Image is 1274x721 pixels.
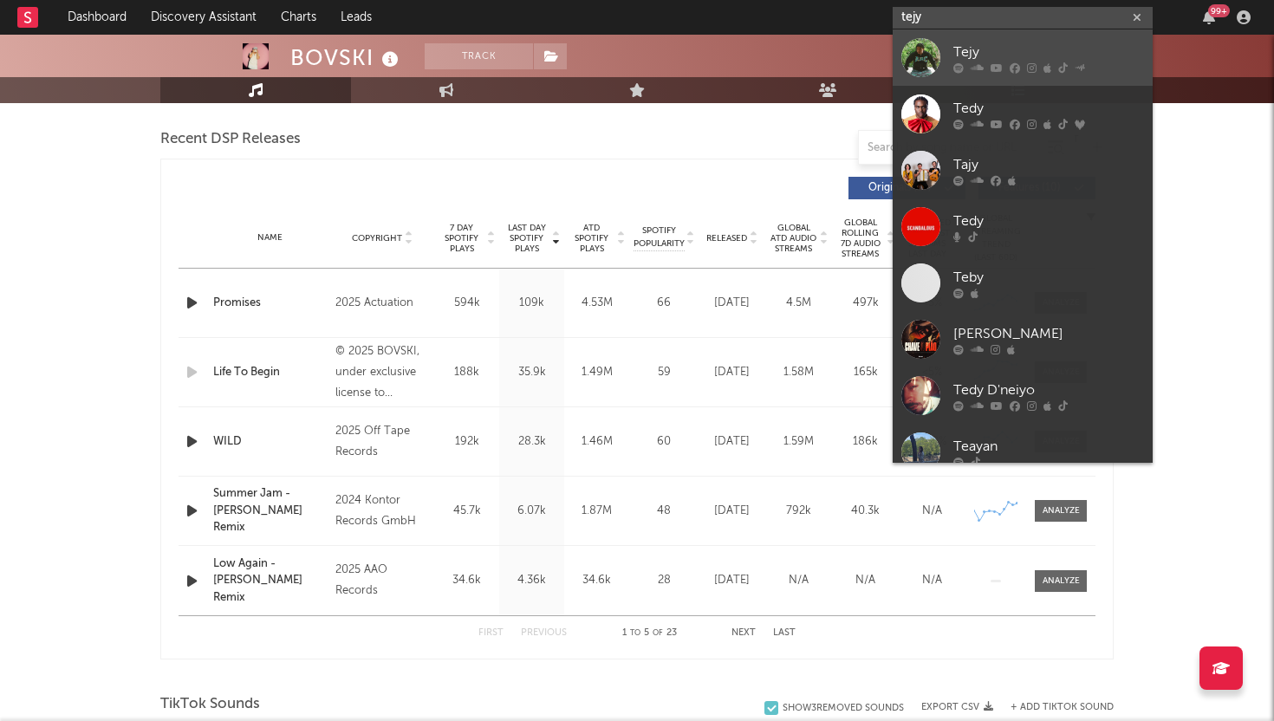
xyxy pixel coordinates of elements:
div: 2025 Off Tape Records [335,421,430,463]
div: Teayan [953,436,1144,457]
div: Tedy D'neiyo [953,380,1144,400]
div: 1 5 23 [601,623,697,644]
div: N/A [836,572,894,589]
span: 7 Day Spotify Plays [439,223,484,254]
div: 188k [439,364,495,381]
div: Tedy [953,211,1144,231]
div: 165k [836,364,894,381]
div: [PERSON_NAME] [953,323,1144,344]
div: 4.53M [569,295,625,312]
div: 792k [770,503,828,520]
button: Last [773,628,796,638]
div: 4.5M [770,295,828,312]
a: Teayan [893,424,1153,480]
div: © 2025 BOVSKI, under exclusive license to Universal Music GmbH [335,341,430,404]
div: N/A [770,572,828,589]
div: 60 [634,433,694,451]
div: 59 [634,364,694,381]
div: 40.3k [836,503,894,520]
a: Tedy [893,198,1153,255]
div: 6.07k [504,503,560,520]
span: to [630,629,640,637]
span: of [653,629,663,637]
span: Copyright [352,233,402,244]
div: 1.58M [770,364,828,381]
a: Life To Begin [213,364,327,381]
div: 1.46M [569,433,625,451]
span: Released [706,233,747,244]
span: Last Day Spotify Plays [504,223,549,254]
div: 28.3k [504,433,560,451]
div: [DATE] [703,364,761,381]
div: 35.9k [504,364,560,381]
span: Originals ( 13 ) [860,183,939,193]
div: BOVSKI [290,43,403,72]
span: ATD Spotify Plays [569,223,614,254]
button: Next [731,628,756,638]
span: Recent DSP Releases [160,129,301,150]
div: 28 [634,572,694,589]
a: Tejy [893,29,1153,86]
a: Tedy D'neiyo [893,367,1153,424]
button: Originals(13) [848,177,965,199]
div: 4.36k [504,572,560,589]
div: [DATE] [703,572,761,589]
a: Tajy [893,142,1153,198]
div: 34.6k [569,572,625,589]
div: N/A [903,503,961,520]
div: 99 + [1208,4,1230,17]
a: Tedy [893,86,1153,142]
div: 1.59M [770,433,828,451]
a: Low Again - [PERSON_NAME] Remix [213,555,327,607]
div: Show 3 Removed Sounds [783,703,904,714]
div: Tedy [953,98,1144,119]
div: 2024 Kontor Records GmbH [335,490,430,532]
div: 2025 Actuation [335,293,430,314]
span: Global ATD Audio Streams [770,223,817,254]
div: Tejy [953,42,1144,62]
div: 109k [504,295,560,312]
a: WILD [213,433,327,451]
div: 1.87M [569,503,625,520]
a: Promises [213,295,327,312]
div: 192k [439,433,495,451]
button: + Add TikTok Sound [1011,703,1114,712]
div: 497k [836,295,894,312]
button: Previous [521,628,567,638]
span: Global Rolling 7D Audio Streams [836,218,884,259]
button: First [478,628,504,638]
span: Spotify Popularity [634,224,685,250]
a: [PERSON_NAME] [893,311,1153,367]
div: 48 [634,503,694,520]
div: 186k [836,433,894,451]
button: + Add TikTok Sound [993,703,1114,712]
div: 1.49M [569,364,625,381]
div: 594k [439,295,495,312]
div: Tajy [953,154,1144,175]
div: 34.6k [439,572,495,589]
div: N/A [903,572,961,589]
a: Summer Jam - [PERSON_NAME] Remix [213,485,327,536]
div: Teby [953,267,1144,288]
div: [DATE] [703,295,761,312]
a: Teby [893,255,1153,311]
div: 2025 AAO Records [335,560,430,601]
div: Name [213,231,327,244]
button: Export CSV [921,702,993,712]
span: TikTok Sounds [160,694,260,715]
input: Search for artists [893,7,1153,29]
div: [DATE] [703,503,761,520]
div: 66 [634,295,694,312]
div: [DATE] [703,433,761,451]
div: 45.7k [439,503,495,520]
button: 99+ [1203,10,1215,24]
input: Search by song name or URL [859,141,1042,155]
button: Track [425,43,533,69]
